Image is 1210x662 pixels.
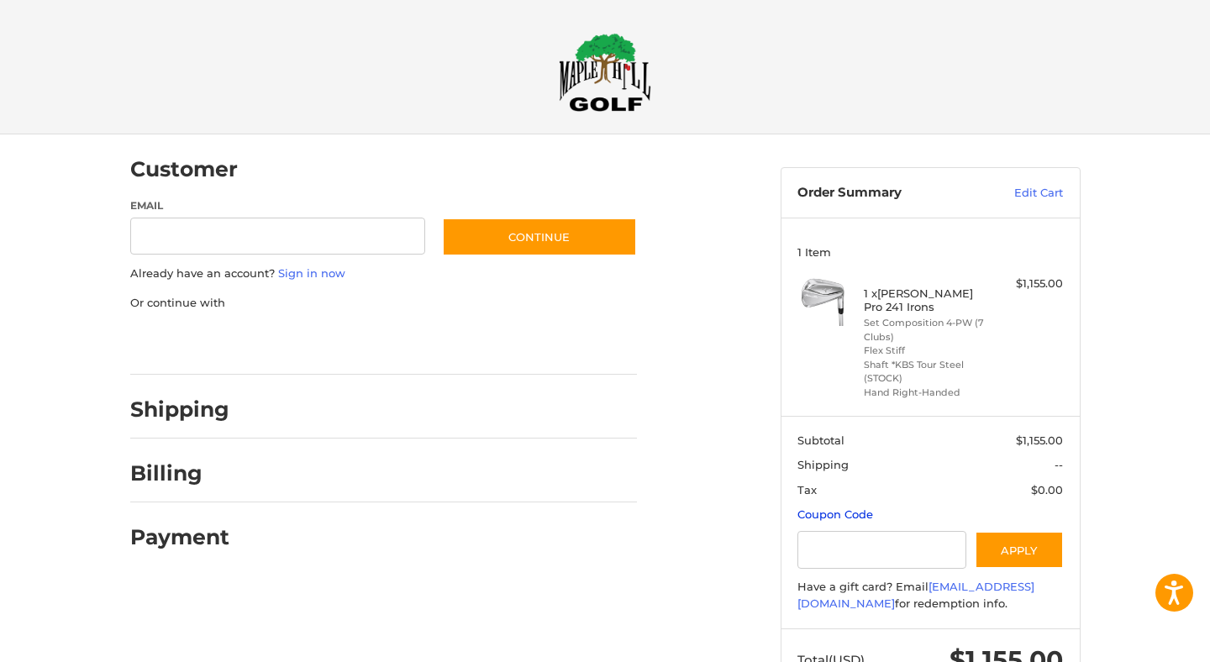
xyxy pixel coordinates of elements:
iframe: Google Customer Reviews [1071,617,1210,662]
h2: Billing [130,460,229,486]
span: Shipping [797,458,849,471]
span: Subtotal [797,433,844,447]
div: Have a gift card? Email for redemption info. [797,579,1063,612]
li: Set Composition 4-PW (7 Clubs) [864,316,992,344]
a: Sign in now [278,266,345,280]
button: Apply [975,531,1064,569]
iframe: PayPal-venmo [409,328,535,358]
h4: 1 x [PERSON_NAME] Pro 241 Irons [864,286,992,314]
h3: Order Summary [797,185,978,202]
span: $0.00 [1031,483,1063,496]
h3: 1 Item [797,245,1063,259]
span: -- [1055,458,1063,471]
span: Tax [797,483,817,496]
p: Already have an account? [130,265,637,282]
h2: Shipping [130,397,229,423]
li: Hand Right-Handed [864,386,992,400]
h2: Customer [130,156,238,182]
div: $1,155.00 [997,276,1063,292]
iframe: PayPal-paypal [124,328,250,358]
a: [EMAIL_ADDRESS][DOMAIN_NAME] [797,580,1034,610]
span: $1,155.00 [1016,433,1063,447]
a: Edit Cart [978,185,1063,202]
li: Shaft *KBS Tour Steel (STOCK) [864,358,992,386]
iframe: PayPal-paylater [267,328,393,358]
li: Flex Stiff [864,344,992,358]
input: Gift Certificate or Coupon Code [797,531,966,569]
label: Email [130,198,426,213]
h2: Payment [130,524,229,550]
img: Maple Hill Golf [559,33,651,112]
button: Continue [442,218,637,256]
p: Or continue with [130,295,637,312]
a: Coupon Code [797,507,873,521]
